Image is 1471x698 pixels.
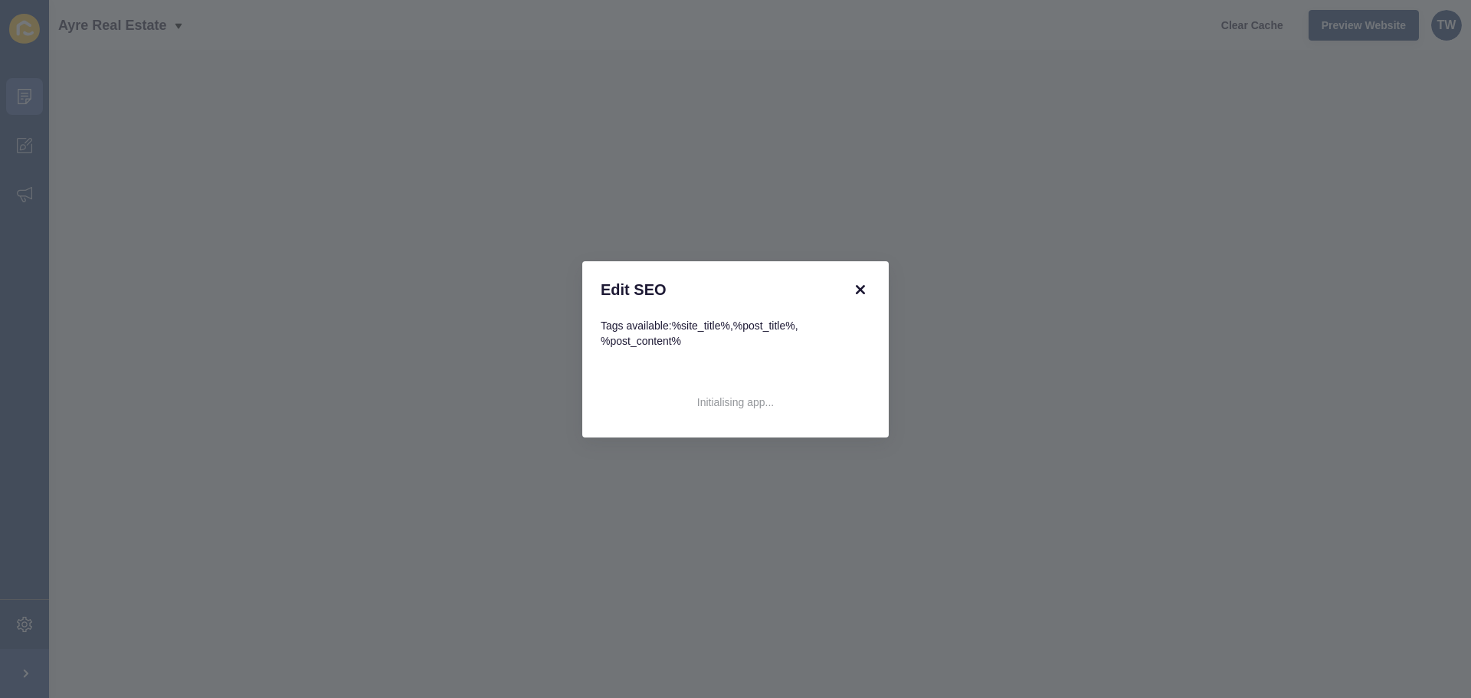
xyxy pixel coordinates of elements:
[697,385,774,419] p: Initialising app...
[601,335,681,347] code: %post_content%
[672,320,730,332] code: %site_title%
[601,320,798,347] span: Tags available: , ,
[601,280,832,300] h1: Edit SEO
[733,320,795,332] code: %post_title%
